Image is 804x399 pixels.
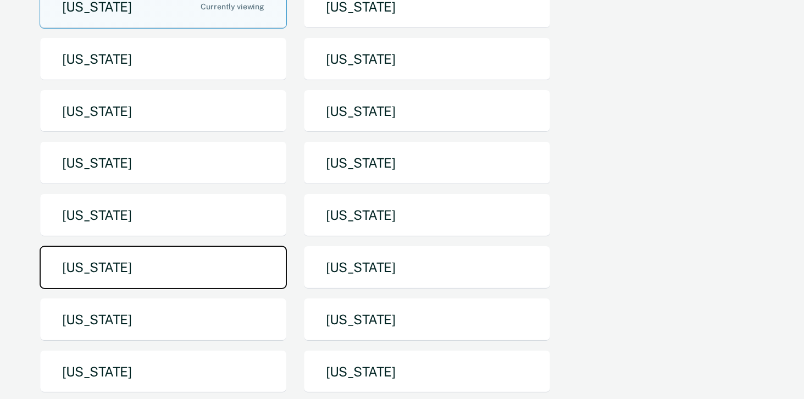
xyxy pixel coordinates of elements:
button: [US_STATE] [303,141,551,185]
button: [US_STATE] [40,350,287,394]
button: [US_STATE] [40,37,287,81]
button: [US_STATE] [303,37,551,81]
button: [US_STATE] [303,90,551,133]
button: [US_STATE] [303,246,551,289]
button: [US_STATE] [40,90,287,133]
button: [US_STATE] [40,141,287,185]
button: [US_STATE] [303,193,551,237]
button: [US_STATE] [40,298,287,341]
button: [US_STATE] [303,298,551,341]
button: [US_STATE] [40,246,287,289]
button: [US_STATE] [40,193,287,237]
button: [US_STATE] [303,350,551,394]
